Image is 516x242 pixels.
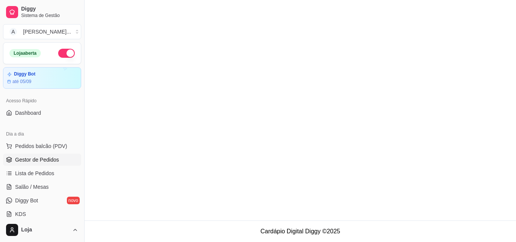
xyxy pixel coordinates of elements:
button: Alterar Status [58,49,75,58]
a: KDS [3,208,81,220]
span: Gestor de Pedidos [15,156,59,163]
article: Diggy Bot [14,71,36,77]
button: Pedidos balcão (PDV) [3,140,81,152]
a: Gestor de Pedidos [3,154,81,166]
span: Lista de Pedidos [15,170,54,177]
span: Diggy [21,6,78,12]
span: Salão / Mesas [15,183,49,191]
a: Diggy Botaté 05/09 [3,67,81,89]
span: Sistema de Gestão [21,12,78,18]
span: Pedidos balcão (PDV) [15,142,67,150]
a: Salão / Mesas [3,181,81,193]
span: A [9,28,17,35]
span: Diggy Bot [15,197,38,204]
a: Lista de Pedidos [3,167,81,179]
div: Acesso Rápido [3,95,81,107]
span: Dashboard [15,109,41,117]
span: KDS [15,210,26,218]
span: Loja [21,227,69,233]
div: Loja aberta [9,49,41,57]
button: Select a team [3,24,81,39]
footer: Cardápio Digital Diggy © 2025 [85,220,516,242]
a: Dashboard [3,107,81,119]
div: Dia a dia [3,128,81,140]
a: DiggySistema de Gestão [3,3,81,21]
button: Loja [3,221,81,239]
div: [PERSON_NAME] ... [23,28,71,35]
a: Diggy Botnovo [3,194,81,207]
article: até 05/09 [12,79,31,85]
